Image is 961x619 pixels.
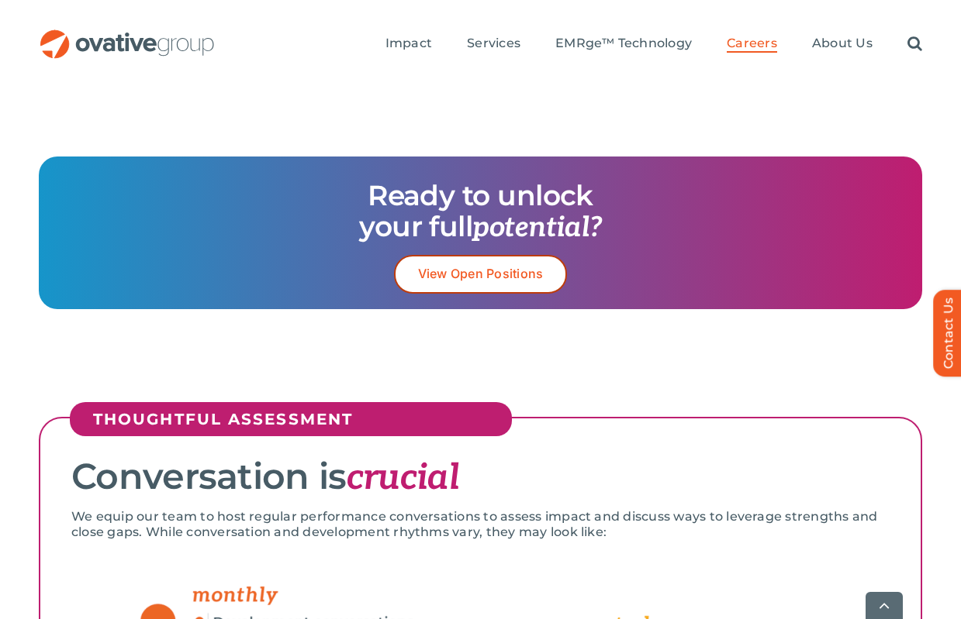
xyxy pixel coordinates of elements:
h3: Ready to unlock your full [54,180,907,243]
nav: Menu [385,19,922,69]
a: Services [467,36,520,53]
a: About Us [812,36,873,53]
a: Search [907,36,922,53]
h5: THOUGHTFUL ASSESSMENT [93,410,504,428]
span: Services [467,36,520,51]
a: EMRge™ Technology [555,36,692,53]
a: Impact [385,36,432,53]
h2: Conversation is [71,457,890,497]
span: EMRge™ Technology [555,36,692,51]
a: View Open Positions [394,255,568,293]
a: OG_Full_horizontal_RGB [39,28,216,43]
a: Careers [727,36,777,53]
span: Careers [727,36,777,51]
span: View Open Positions [418,267,544,281]
span: potential? [472,211,602,245]
p: We equip our team to host regular performance conversations to assess impact and discuss ways to ... [71,509,890,540]
span: About Us [812,36,873,51]
span: Impact [385,36,432,51]
span: crucial [347,456,459,500]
